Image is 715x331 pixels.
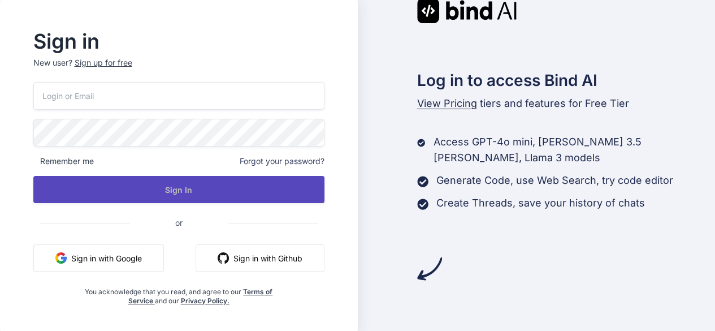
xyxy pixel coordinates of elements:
[33,82,324,110] input: Login or Email
[436,195,645,211] p: Create Threads, save your history of chats
[417,256,442,281] img: arrow
[33,156,94,167] span: Remember me
[81,281,276,306] div: You acknowledge that you read, and agree to our and our
[128,287,273,305] a: Terms of Service
[417,97,477,109] span: View Pricing
[181,296,229,305] a: Privacy Policy.
[33,244,164,272] button: Sign in with Google
[55,252,67,264] img: google
[33,32,324,50] h2: Sign in
[433,134,715,166] p: Access GPT-4o mini, [PERSON_NAME] 3.5 [PERSON_NAME], Llama 3 models
[130,209,228,237] span: or
[240,156,324,167] span: Forgot your password?
[218,252,229,264] img: github
[33,176,324,203] button: Sign In
[436,173,673,188] p: Generate Code, use Web Search, try code editor
[33,57,324,82] p: New user?
[196,244,324,272] button: Sign in with Github
[75,57,132,68] div: Sign up for free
